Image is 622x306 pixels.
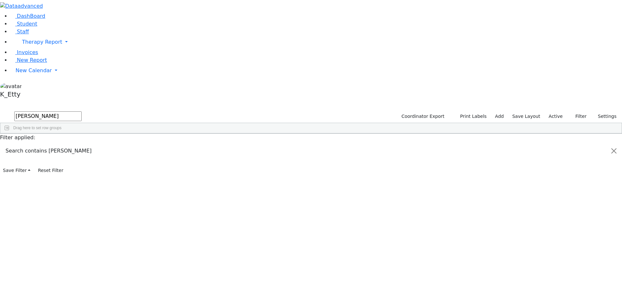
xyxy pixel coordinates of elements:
span: DashBoard [17,13,45,19]
span: Staff [17,28,29,35]
button: Reset Filter [35,165,66,176]
label: Active [546,111,566,121]
button: Filter [567,111,590,121]
a: New Report [10,57,47,63]
button: Save Layout [509,111,543,121]
a: Staff [10,28,29,35]
button: Coordinator Export [397,111,447,121]
a: Therapy Report [10,36,622,49]
span: Drag here to set row groups [13,126,62,130]
span: New Calendar [16,67,52,74]
a: Invoices [10,49,38,55]
span: Therapy Report [22,39,62,45]
span: New Report [17,57,47,63]
button: Settings [590,111,619,121]
a: Student [10,21,37,27]
button: Print Labels [453,111,490,121]
span: Invoices [17,49,38,55]
a: DashBoard [10,13,45,19]
button: Close [606,142,622,160]
a: New Calendar [10,64,622,77]
input: Search [14,111,82,121]
a: Add [492,111,507,121]
span: Student [17,21,37,27]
